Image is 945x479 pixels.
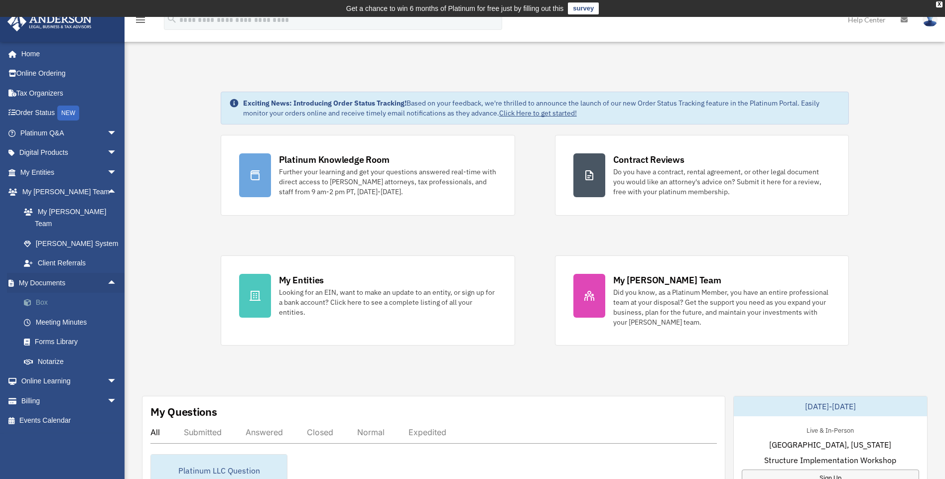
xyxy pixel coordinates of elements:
[7,371,132,391] a: Online Learningarrow_drop_down
[923,12,938,27] img: User Pic
[7,182,132,202] a: My [PERSON_NAME] Teamarrow_drop_up
[184,427,222,437] div: Submitted
[14,352,132,371] a: Notarize
[555,135,849,216] a: Contract Reviews Do you have a contract, rental agreement, or other legal document you would like...
[408,427,446,437] div: Expedited
[936,1,943,7] div: close
[357,427,385,437] div: Normal
[499,109,577,118] a: Click Here to get started!
[7,273,132,293] a: My Documentsarrow_drop_up
[221,135,515,216] a: Platinum Knowledge Room Further your learning and get your questions answered real-time with dire...
[107,273,127,293] span: arrow_drop_up
[769,439,891,451] span: [GEOGRAPHIC_DATA], [US_STATE]
[346,2,564,14] div: Get a chance to win 6 months of Platinum for free just by filling out this
[14,253,132,273] a: Client Referrals
[107,162,127,183] span: arrow_drop_down
[221,255,515,346] a: My Entities Looking for an EIN, want to make an update to an entity, or sign up for a bank accoun...
[7,44,127,64] a: Home
[7,64,132,84] a: Online Ordering
[279,167,497,197] div: Further your learning and get your questions answered real-time with direct access to [PERSON_NAM...
[279,274,324,286] div: My Entities
[107,123,127,143] span: arrow_drop_down
[7,123,132,143] a: Platinum Q&Aarrow_drop_down
[135,14,146,26] i: menu
[7,103,132,123] a: Order StatusNEW
[764,454,896,466] span: Structure Implementation Workshop
[7,391,132,411] a: Billingarrow_drop_down
[613,153,684,166] div: Contract Reviews
[14,234,132,253] a: [PERSON_NAME] System
[279,287,497,317] div: Looking for an EIN, want to make an update to an entity, or sign up for a bank account? Click her...
[799,424,862,435] div: Live & In-Person
[166,13,177,24] i: search
[7,143,132,163] a: Digital Productsarrow_drop_down
[135,17,146,26] a: menu
[14,202,132,234] a: My [PERSON_NAME] Team
[307,427,333,437] div: Closed
[734,396,927,416] div: [DATE]-[DATE]
[4,12,95,31] img: Anderson Advisors Platinum Portal
[14,332,132,352] a: Forms Library
[107,371,127,392] span: arrow_drop_down
[279,153,390,166] div: Platinum Knowledge Room
[555,255,849,346] a: My [PERSON_NAME] Team Did you know, as a Platinum Member, you have an entire professional team at...
[613,167,831,197] div: Do you have a contract, rental agreement, or other legal document you would like an attorney's ad...
[150,427,160,437] div: All
[7,162,132,182] a: My Entitiesarrow_drop_down
[613,287,831,327] div: Did you know, as a Platinum Member, you have an entire professional team at your disposal? Get th...
[57,106,79,120] div: NEW
[14,312,132,332] a: Meeting Minutes
[246,427,283,437] div: Answered
[243,98,841,118] div: Based on your feedback, we're thrilled to announce the launch of our new Order Status Tracking fe...
[107,143,127,163] span: arrow_drop_down
[7,83,132,103] a: Tax Organizers
[107,182,127,203] span: arrow_drop_up
[613,274,721,286] div: My [PERSON_NAME] Team
[14,293,132,313] a: Box
[568,2,599,14] a: survey
[107,391,127,411] span: arrow_drop_down
[243,99,406,108] strong: Exciting News: Introducing Order Status Tracking!
[150,404,217,419] div: My Questions
[7,411,132,431] a: Events Calendar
